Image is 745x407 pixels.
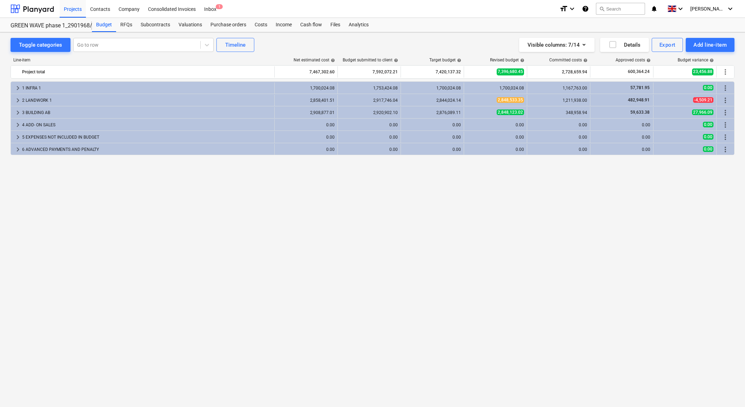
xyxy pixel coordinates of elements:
[721,121,730,129] span: More actions
[703,134,713,140] span: 0.00
[497,97,524,103] span: 2,848,533.35
[582,5,589,13] i: Knowledge base
[11,58,275,62] div: Line-item
[404,110,461,115] div: 2,876,089.11
[329,58,335,62] span: help
[206,18,250,32] a: Purchase orders
[326,18,344,32] a: Files
[616,58,651,62] div: Approved costs
[692,68,713,75] span: 23,456.88
[216,38,254,52] button: Timeline
[659,40,676,49] div: Export
[630,110,650,115] span: 59,633.38
[467,122,524,127] div: 0.00
[693,97,713,103] span: -4,509.21
[559,5,568,13] i: format_size
[703,146,713,152] span: 0.00
[341,110,398,115] div: 2,920,902.10
[22,82,271,94] div: 1 INFRA 1
[530,147,587,152] div: 0.00
[549,58,588,62] div: Committed costs
[530,86,587,91] div: 1,167,763.00
[467,86,524,91] div: 1,700,024.08
[404,86,461,91] div: 1,700,024.08
[14,108,22,117] span: keyboard_arrow_right
[582,58,588,62] span: help
[19,40,62,49] div: Toggle categories
[341,147,398,152] div: 0.00
[721,145,730,154] span: More actions
[627,98,650,102] span: 482,948.91
[490,58,524,62] div: Revised budget
[216,4,223,9] span: 1
[136,18,174,32] a: Subcontracts
[341,86,398,91] div: 1,753,424.08
[14,84,22,92] span: keyboard_arrow_right
[277,135,335,140] div: 0.00
[721,68,730,76] span: More actions
[429,58,461,62] div: Target budget
[341,122,398,127] div: 0.00
[530,122,587,127] div: 0.00
[721,108,730,117] span: More actions
[404,147,461,152] div: 0.00
[686,38,734,52] button: Add line-item
[530,110,587,115] div: 348,958.94
[277,110,335,115] div: 2,908,877.01
[721,84,730,92] span: More actions
[726,5,734,13] i: keyboard_arrow_down
[497,68,524,75] span: 7,396,680.45
[693,40,727,49] div: Add line-item
[250,18,271,32] a: Costs
[609,40,640,49] div: Details
[296,18,326,32] a: Cash flow
[593,135,650,140] div: 0.00
[344,18,373,32] a: Analytics
[341,135,398,140] div: 0.00
[652,38,683,52] button: Export
[22,144,271,155] div: 6 ADVANCED PAYMENTS AND PENALTY
[467,147,524,152] div: 0.00
[593,122,650,127] div: 0.00
[116,18,136,32] a: RFQs
[519,38,595,52] button: Visible columns:7/14
[277,86,335,91] div: 1,700,024.08
[568,5,576,13] i: keyboard_arrow_down
[690,6,725,12] span: [PERSON_NAME]
[14,121,22,129] span: keyboard_arrow_right
[703,122,713,127] span: 0.00
[528,40,586,49] div: Visible columns : 7/14
[277,98,335,103] div: 2,858,401.51
[703,85,713,91] span: 0.00
[92,18,116,32] a: Budget
[14,96,22,105] span: keyboard_arrow_right
[404,122,461,127] div: 0.00
[294,58,335,62] div: Net estimated cost
[651,5,658,13] i: notifications
[456,58,461,62] span: help
[14,133,22,141] span: keyboard_arrow_right
[174,18,206,32] a: Valuations
[14,145,22,154] span: keyboard_arrow_right
[341,66,398,78] div: 7,592,072.21
[404,66,461,78] div: 7,420,137.32
[277,147,335,152] div: 0.00
[678,58,714,62] div: Budget variance
[404,98,461,103] div: 2,844,024.14
[11,38,71,52] button: Toggle categories
[392,58,398,62] span: help
[593,147,650,152] div: 0.00
[710,373,745,407] iframe: Chat Widget
[708,58,714,62] span: help
[497,109,524,115] span: 2,848,123.02
[721,133,730,141] span: More actions
[225,40,246,49] div: Timeline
